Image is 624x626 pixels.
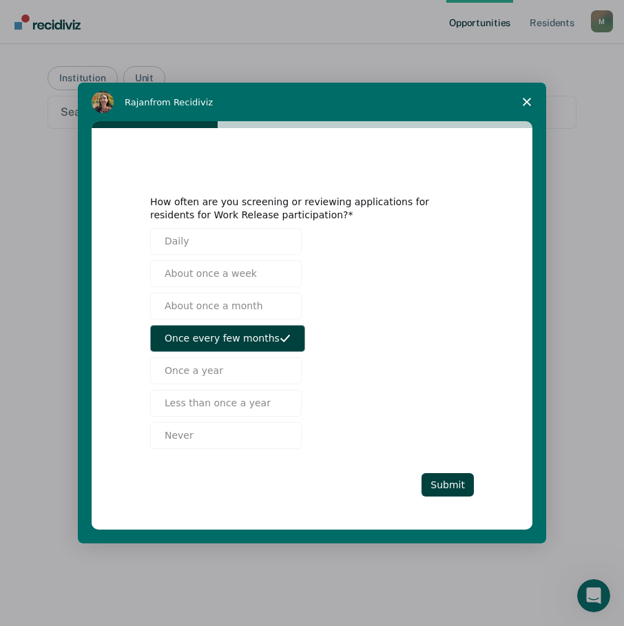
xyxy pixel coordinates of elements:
button: Submit [422,473,474,497]
button: Less than once a year [150,390,302,417]
button: Once a year [150,357,302,384]
button: About once a week [150,260,302,287]
span: Once a year [165,364,223,378]
span: Rajan [125,97,150,107]
span: About once a week [165,267,257,281]
button: Daily [150,228,302,255]
span: from Recidiviz [150,97,214,107]
button: Never [150,422,302,449]
span: Never [165,428,194,443]
span: Close survey [508,83,546,121]
div: How often are you screening or reviewing applications for residents for Work Release participation? [150,196,453,220]
img: Profile image for Rajan [92,91,114,113]
button: About once a month [150,293,302,320]
span: About once a month [165,299,263,313]
button: Once every few months [150,325,305,352]
span: Once every few months [165,331,280,346]
span: Less than once a year [165,396,271,410]
span: Daily [165,234,189,249]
